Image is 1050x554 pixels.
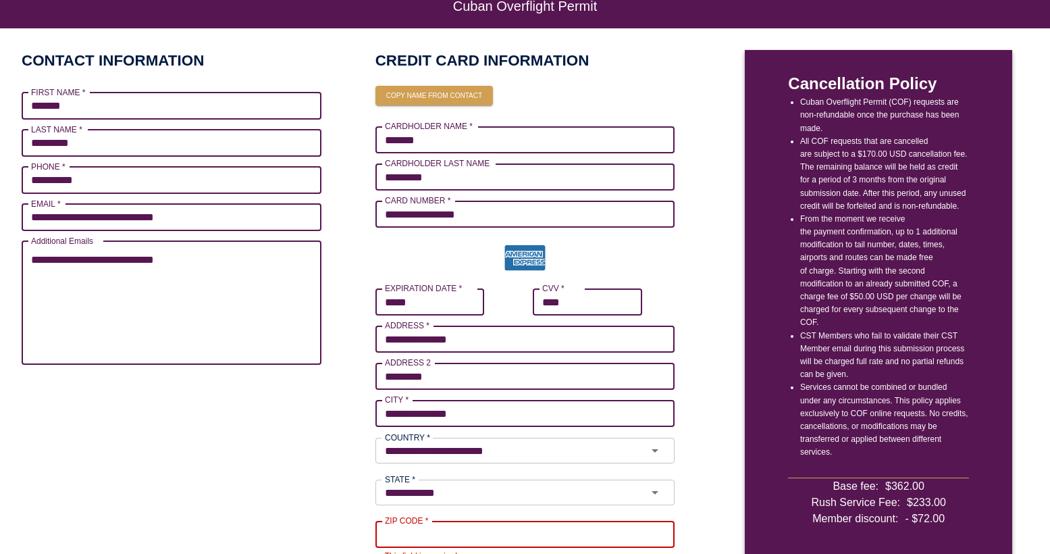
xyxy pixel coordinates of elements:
[31,367,312,380] p: Up to X email addresses separated by a comma
[385,432,430,443] label: COUNTRY *
[31,124,82,135] label: LAST NAME *
[811,495,900,511] span: Rush Service Fee:
[800,330,969,382] li: CST Members who fail to validate their CST Member email during this submission process will be ch...
[905,511,945,527] span: - $ 72.00
[833,478,878,495] span: Base fee:
[375,50,675,71] h2: CREDIT CARD INFORMATION
[800,96,969,135] li: Cuban Overflight Permit (COF) requests are non-refundable once the purchase has been made.
[500,238,550,278] img: American express
[31,86,85,98] label: FIRST NAME *
[385,320,429,331] label: ADDRESS *
[22,50,204,71] h2: CONTACT INFORMATION
[542,282,565,294] label: CVV *
[640,441,671,460] button: Open
[907,495,946,511] span: $ 233.00
[385,357,431,368] label: ADDRESS 2
[375,86,493,106] button: Copy name from contact
[385,195,450,206] label: CARD NUMBER *
[385,282,462,294] label: EXPIRATION DATE *
[54,5,996,7] h6: Cuban Overflight Permit
[788,72,969,96] p: Cancellation Policy
[31,198,61,209] label: EMAIL *
[31,235,93,247] label: Additional Emails
[640,483,671,502] button: Open
[385,120,473,132] label: CARDHOLDER NAME *
[385,474,415,485] label: STATE *
[385,515,428,526] label: ZIP CODE *
[385,157,490,169] label: CARDHOLDER LAST NAME
[812,511,898,527] span: Member discount:
[885,478,924,495] span: $ 362.00
[385,394,409,405] label: CITY *
[800,135,969,213] li: All COF requests that are cancelled are subject to a $170.00 USD cancellation fee. The remaining ...
[800,381,969,459] li: Services cannot be combined or bundled under any circumstances. This policy applies exclusively t...
[800,213,969,330] li: From the moment we receive the payment confirmation, up to 1 additional modification to tail numb...
[31,161,65,172] label: PHONE *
